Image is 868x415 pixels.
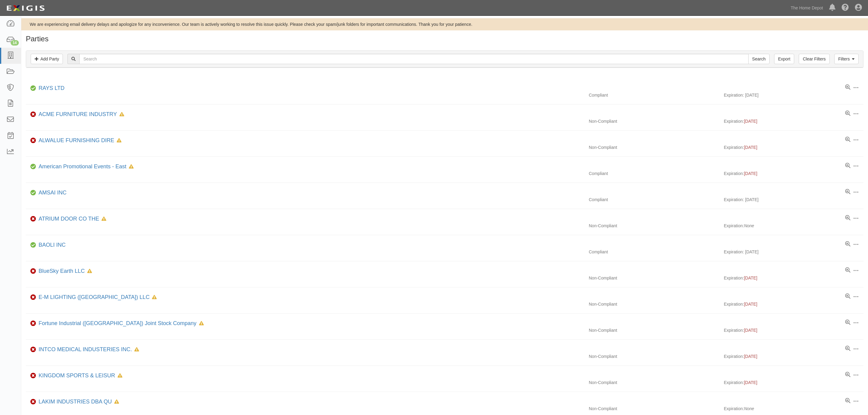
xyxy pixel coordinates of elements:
[744,406,754,411] i: None
[39,163,126,170] a: American Promotional Events - East
[39,242,66,248] a: BAOLI INC
[39,137,114,143] a: ALWALUE FURNISHING DIRE
[30,348,36,352] i: Non-Compliant
[30,191,36,195] i: Compliant
[39,190,67,196] a: AMSAI INC
[724,379,864,386] div: Expiration:
[36,189,67,197] div: AMSAI INC
[30,400,36,404] i: Non-Compliant
[39,372,115,379] a: KINGDOM SPORTS & LEISUR
[117,139,122,143] i: In Default since 08/05/2024
[748,54,770,64] input: Search
[36,293,157,301] div: E-M LIGHTING (USA) LLC
[724,144,864,150] div: Expiration:
[36,267,92,275] div: BlueSky Earth LLC
[114,400,119,404] i: In Default since 10/26/2023
[744,276,757,280] span: [DATE]
[36,398,119,406] div: LAKIM INDUSTRIES DBA QU
[39,294,149,300] a: E-M LIGHTING ([GEOGRAPHIC_DATA]) LLC
[31,54,63,64] a: Add Party
[30,243,36,247] i: Compliant
[39,399,112,405] a: LAKIM INDUSTRIES DBA QU
[39,216,99,222] a: ATRIUM DOOR CO THE
[845,267,850,273] a: View results summary
[724,301,864,307] div: Expiration:
[724,275,864,281] div: Expiration:
[118,374,122,378] i: In Default since 06/10/2024
[199,321,204,326] i: In Default since 06/21/2024
[134,348,139,352] i: In Default since 10/20/2024
[744,145,757,150] span: [DATE]
[724,197,864,203] div: Expiration: [DATE]
[744,223,754,228] i: None
[845,346,850,352] a: View results summary
[845,163,850,169] a: View results summary
[584,170,724,177] div: Compliant
[845,215,850,221] a: View results summary
[36,215,106,223] div: ATRIUM DOOR CO THE
[842,4,849,12] i: Help Center - Complianz
[584,275,724,281] div: Non-Compliant
[30,112,36,117] i: Non-Compliant
[30,165,36,169] i: Compliant
[36,346,139,354] div: INTCO MEDICAL INDUSTERIES INC.
[845,372,850,378] a: View results summary
[36,320,204,328] div: Fortune Industrial (Vietnam) Joint Stock Company
[724,249,864,255] div: Expiration: [DATE]
[724,353,864,359] div: Expiration:
[26,35,863,43] h1: Parties
[30,217,36,221] i: Non-Compliant
[834,54,859,64] a: Filters
[39,111,117,117] a: ACME FURNITURE INDUSTRY
[39,346,132,352] a: INTCO MEDICAL INDUSTERIES INC.
[724,406,864,412] div: Expiration:
[799,54,829,64] a: Clear Filters
[584,118,724,124] div: Non-Compliant
[744,328,757,333] span: [DATE]
[584,249,724,255] div: Compliant
[845,84,850,91] a: View results summary
[845,293,850,300] a: View results summary
[21,21,868,27] div: We are experiencing email delivery delays and apologize for any inconvenience. Our team is active...
[724,327,864,333] div: Expiration:
[584,223,724,229] div: Non-Compliant
[584,144,724,150] div: Non-Compliant
[36,111,124,118] div: ACME FURNITURE INDUSTRY
[11,40,19,46] div: 14
[36,84,64,92] div: RAYS LTD
[724,118,864,124] div: Expiration:
[724,223,864,229] div: Expiration:
[30,269,36,273] i: Non-Compliant
[30,374,36,378] i: Non-Compliant
[39,320,197,326] a: Fortune Industrial ([GEOGRAPHIC_DATA]) Joint Stock Company
[152,295,157,300] i: In Default since 10/17/2024
[87,269,92,273] i: In Default since 07/05/2025
[744,302,757,307] span: [DATE]
[584,379,724,386] div: Non-Compliant
[30,86,36,91] i: Compliant
[724,170,864,177] div: Expiration:
[129,165,134,169] i: In Default since 11/22/2024
[845,320,850,326] a: View results summary
[744,119,757,124] span: [DATE]
[36,241,66,249] div: BAOLI INC
[36,372,122,380] div: KINGDOM SPORTS & LEISUR
[36,137,122,145] div: ALWALUE FURNISHING DIRE
[30,321,36,326] i: Non-Compliant
[39,268,85,274] a: BlueSky Earth LLC
[845,111,850,117] a: View results summary
[584,197,724,203] div: Compliant
[724,92,864,98] div: Expiration: [DATE]
[845,398,850,404] a: View results summary
[845,137,850,143] a: View results summary
[79,54,748,64] input: Search
[845,241,850,247] a: View results summary
[584,406,724,412] div: Non-Compliant
[584,301,724,307] div: Non-Compliant
[744,380,757,385] span: [DATE]
[101,217,106,221] i: In Default since 09/01/2023
[30,139,36,143] i: Non-Compliant
[39,85,64,91] a: RAYS LTD
[774,54,794,64] a: Export
[744,354,757,359] span: [DATE]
